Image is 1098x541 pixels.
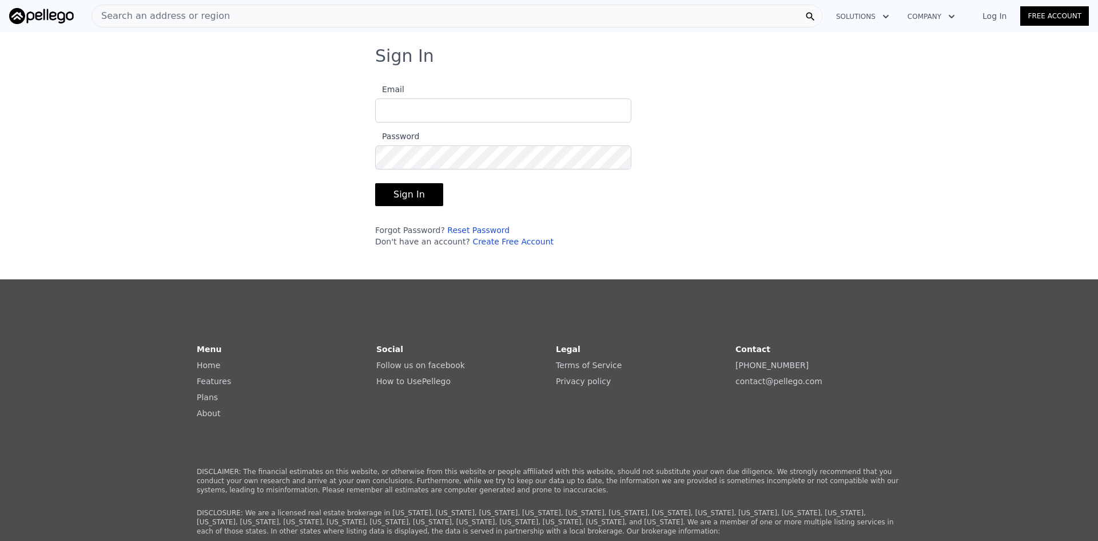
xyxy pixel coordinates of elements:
a: Reset Password [447,226,510,235]
button: Solutions [827,6,898,27]
a: Log In [969,10,1020,22]
a: Plans [197,393,218,402]
a: Terms of Service [556,361,622,370]
span: Password [375,132,419,141]
h3: Sign In [375,46,723,66]
a: Home [197,361,220,370]
a: [PHONE_NUMBER] [735,361,809,370]
a: Create Free Account [472,237,554,246]
div: Forgot Password? Don't have an account? [375,224,631,247]
strong: Menu [197,345,221,354]
img: Pellego [9,8,74,24]
input: Email [375,98,631,123]
p: DISCLOSURE: We are a licensed real estate brokerage in [US_STATE], [US_STATE], [US_STATE], [US_ST... [197,508,901,536]
strong: Legal [556,345,580,354]
a: Free Account [1020,6,1089,26]
p: DISCLAIMER: The financial estimates on this website, or otherwise from this website or people aff... [197,467,901,495]
a: How to UsePellego [376,377,451,386]
strong: Contact [735,345,770,354]
button: Sign In [375,183,443,206]
span: Search an address or region [92,9,230,23]
button: Company [898,6,964,27]
a: About [197,409,220,418]
a: Follow us on facebook [376,361,465,370]
a: contact@pellego.com [735,377,822,386]
a: Features [197,377,231,386]
a: Privacy policy [556,377,611,386]
strong: Social [376,345,403,354]
span: Email [375,85,404,94]
input: Password [375,145,631,169]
